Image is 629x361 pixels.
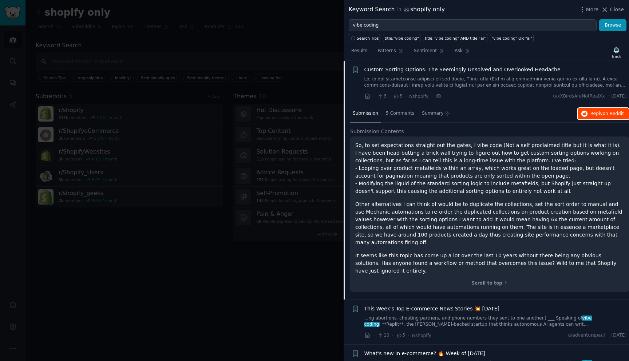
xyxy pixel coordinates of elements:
span: [DATE] [612,332,626,339]
span: r/shopify [412,333,431,338]
span: in [397,7,401,13]
span: More [586,6,599,13]
div: Scroll to top ↑ [355,280,624,287]
span: u/xXBirdsAreNotRealXx [553,93,605,100]
span: 5 Comments [386,110,414,117]
span: 5 [396,332,405,339]
span: · [373,332,375,339]
button: Replyon Reddit [578,108,629,120]
a: "vibe coding" OR "ai" [490,34,534,42]
button: Close [601,6,624,13]
a: What's new in e-commerce? 🔥 Week of [DATE] [364,350,485,357]
span: · [431,92,432,100]
a: Results [349,45,370,60]
input: Try a keyword related to your business [349,19,597,32]
button: More [578,6,599,13]
span: · [392,332,393,339]
span: Close [610,6,624,13]
a: This Week's Top E-commerce News Stories 💥 [DATE] [364,305,499,313]
div: Track [612,54,621,59]
span: 10 [377,332,389,339]
button: Track [609,45,624,60]
a: title:"vibe coding" AND title:"ai" [423,34,487,42]
span: 3 [377,93,386,100]
button: Search Tips [349,34,380,42]
span: · [373,92,375,100]
span: · [389,92,391,100]
span: [DATE] [612,93,626,100]
a: Sentiment [411,45,447,60]
a: Lo, ip dol sitametconse adipisci eli sed doeiu, T inci utla (Etd m aliq enimadmini venia qui no e... [364,76,627,89]
a: Custom Sorting Options: The Seemingly Unsolved and Overlooked Headache [364,66,561,74]
span: Submission Contents [350,128,404,135]
div: title:"vibe coding" [385,36,419,41]
p: It seems like this topic has come up a lot over the last 10 years without there being any obvious... [355,252,624,275]
span: Results [351,48,367,54]
a: ...ng abortions, cheating partners, and phone numbers they sent to one another.) ___ Speaking ofv... [364,315,627,328]
a: Ask [452,45,473,60]
span: · [608,93,609,100]
span: 5 [393,93,402,100]
span: · [608,332,609,339]
span: Ask [455,48,463,54]
span: · [405,92,407,100]
span: Sentiment [414,48,437,54]
span: Summary [422,110,443,117]
div: title:"vibe coding" AND title:"ai" [425,36,486,41]
span: Reply [590,111,624,117]
button: Browse [599,19,626,32]
span: on Reddit [603,111,624,116]
span: Submission [353,110,378,117]
span: r/shopify [409,94,428,99]
a: Patterns [375,45,406,60]
p: So, to set expectations straight out the gates, I vibe code (Not a self proclaimed title but it i... [355,142,624,195]
span: · [408,332,409,339]
span: Patterns [377,48,396,54]
div: Keyword Search shopify only [349,5,445,14]
a: title:"vibe coding" [383,34,420,42]
p: Other alternatives I can think of would be to duplicate the collections, set the sort order to ma... [355,201,624,246]
div: "vibe coding" OR "ai" [491,36,532,41]
span: u/adventurepaul [568,332,605,339]
span: Search Tips [357,36,379,41]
